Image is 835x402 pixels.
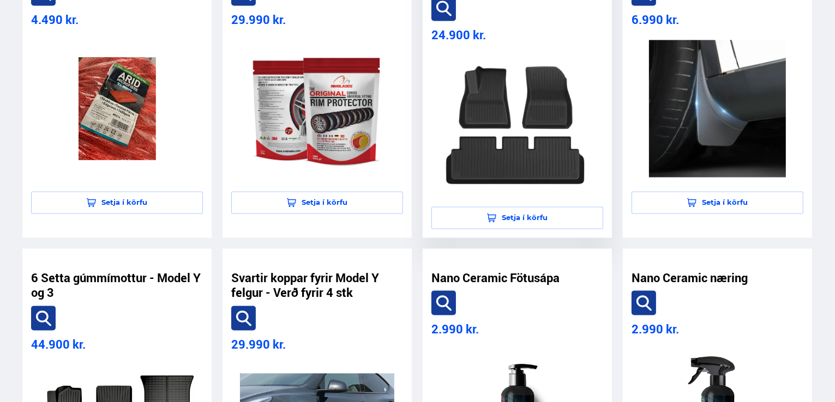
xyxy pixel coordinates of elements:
[31,34,203,186] a: product-image-0
[632,191,803,214] button: Setja í körfu
[632,321,679,337] span: 2.990 kr.
[431,206,603,229] button: Setja í körfu
[31,270,203,301] a: 6 Setta gúmmímottur - Model Y og 3
[431,27,486,42] span: 24.900 kr.
[231,336,286,352] span: 29.990 kr.
[231,191,403,214] button: Setja í körfu
[40,40,194,177] img: product-image-0
[640,40,795,177] img: product-image-3
[9,4,41,37] button: Opna LiveChat spjallviðmót
[231,11,286,27] span: 29.990 kr.
[231,34,403,186] a: product-image-1
[431,49,603,201] a: product-image-2
[440,55,594,192] img: product-image-2
[632,11,679,27] span: 6.990 kr.
[231,270,403,301] a: Svartir koppar fyrir Model Y felgur - Verð fyrir 4 stk
[431,270,560,285] a: Nano Ceramic Fötusápa
[31,336,86,352] span: 44.900 kr.
[240,40,394,177] img: product-image-1
[632,270,748,285] a: Nano Ceramic næring
[31,191,203,214] button: Setja í körfu
[31,11,79,27] span: 4.490 kr.
[632,34,803,186] a: product-image-3
[431,321,479,337] span: 2.990 kr.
